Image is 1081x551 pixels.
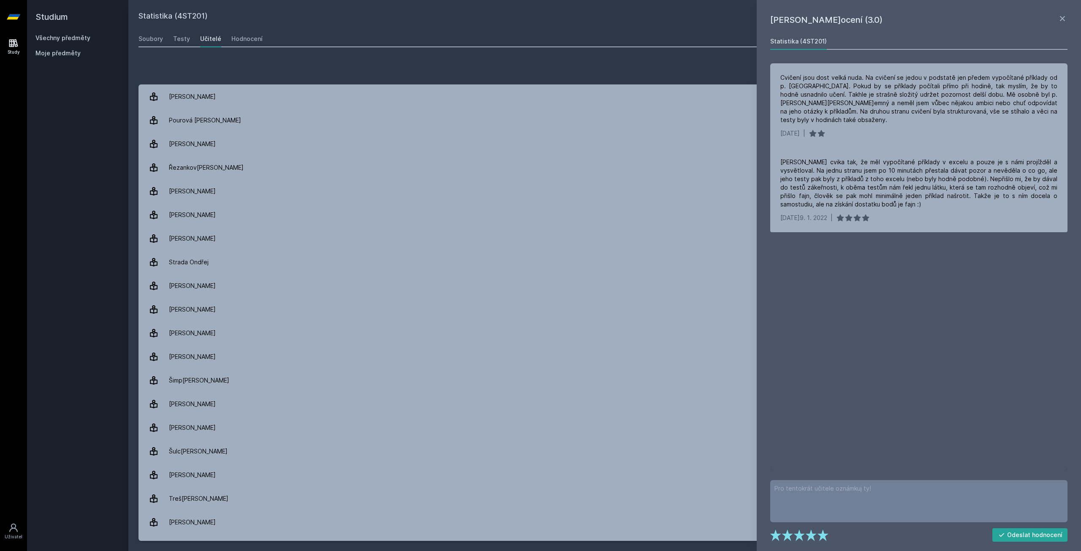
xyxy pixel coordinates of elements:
[139,274,1071,298] a: [PERSON_NAME] 1 hodnocení 5.0
[803,129,805,138] div: |
[169,514,216,531] div: [PERSON_NAME]
[169,419,216,436] div: [PERSON_NAME]
[169,136,216,152] div: [PERSON_NAME]
[139,510,1071,534] a: [PERSON_NAME] 5 hodnocení 4.6
[169,88,216,105] div: [PERSON_NAME]
[200,30,221,47] a: Učitelé
[139,298,1071,321] a: [PERSON_NAME] 5 hodnocení 4.8
[139,85,1071,109] a: [PERSON_NAME] 5 hodnocení 3.8
[139,250,1071,274] a: Strada Ondřej 7 hodnocení 5.0
[139,321,1071,345] a: [PERSON_NAME] 1 hodnocení 3.0
[35,49,81,57] span: Moje předměty
[139,109,1071,132] a: Pourová [PERSON_NAME] 37 hodnocení 3.3
[780,158,1057,209] div: [PERSON_NAME] cvika tak, že měl vypočítané příklady v excelu a pouze je s námi projížděl a vysvět...
[992,528,1068,542] button: Odeslat hodnocení
[169,301,216,318] div: [PERSON_NAME]
[169,490,228,507] div: Treš[PERSON_NAME]
[139,132,1071,156] a: [PERSON_NAME] 2 hodnocení 4.5
[169,159,244,176] div: Řezankov[PERSON_NAME]
[780,129,800,138] div: [DATE]
[139,392,1071,416] a: [PERSON_NAME] 3 hodnocení 2.7
[169,348,216,365] div: [PERSON_NAME]
[169,443,228,460] div: Šulc[PERSON_NAME]
[2,518,25,544] a: Uživatel
[139,345,1071,369] a: [PERSON_NAME] 4 hodnocení 5.0
[231,30,263,47] a: Hodnocení
[139,369,1071,392] a: Šimp[PERSON_NAME] 15 hodnocení 4.1
[831,214,833,222] div: |
[5,534,22,540] div: Uživatel
[173,30,190,47] a: Testy
[139,35,163,43] div: Soubory
[8,49,20,55] div: Study
[35,34,90,41] a: Všechny předměty
[139,10,976,24] h2: Statistika (4ST201)
[139,156,1071,179] a: Řezankov[PERSON_NAME] 10 hodnocení 3.7
[169,396,216,413] div: [PERSON_NAME]
[139,440,1071,463] a: Šulc[PERSON_NAME] 4 hodnocení 4.3
[139,30,163,47] a: Soubory
[169,325,216,342] div: [PERSON_NAME]
[139,203,1071,227] a: [PERSON_NAME] 11 hodnocení 4.6
[231,35,263,43] div: Hodnocení
[139,487,1071,510] a: Treš[PERSON_NAME] 11 hodnocení 4.0
[139,416,1071,440] a: [PERSON_NAME] 1 hodnocení 5.0
[169,372,229,389] div: Šimp[PERSON_NAME]
[169,183,216,200] div: [PERSON_NAME]
[169,112,241,129] div: Pourová [PERSON_NAME]
[169,206,216,223] div: [PERSON_NAME]
[139,227,1071,250] a: [PERSON_NAME] 2 hodnocení 3.0
[780,214,827,222] div: [DATE]9. 1. 2022
[2,34,25,60] a: Study
[139,179,1071,203] a: [PERSON_NAME] 2 hodnocení 5.0
[169,277,216,294] div: [PERSON_NAME]
[173,35,190,43] div: Testy
[200,35,221,43] div: Učitelé
[169,230,216,247] div: [PERSON_NAME]
[169,254,209,271] div: Strada Ondřej
[139,463,1071,487] a: [PERSON_NAME] 1 hodnocení 3.0
[169,467,216,483] div: [PERSON_NAME]
[780,73,1057,124] div: Cvičení jsou dost velká nuda. Na cvičení se jedou v podstatě jen předem vypočítané příklady od p....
